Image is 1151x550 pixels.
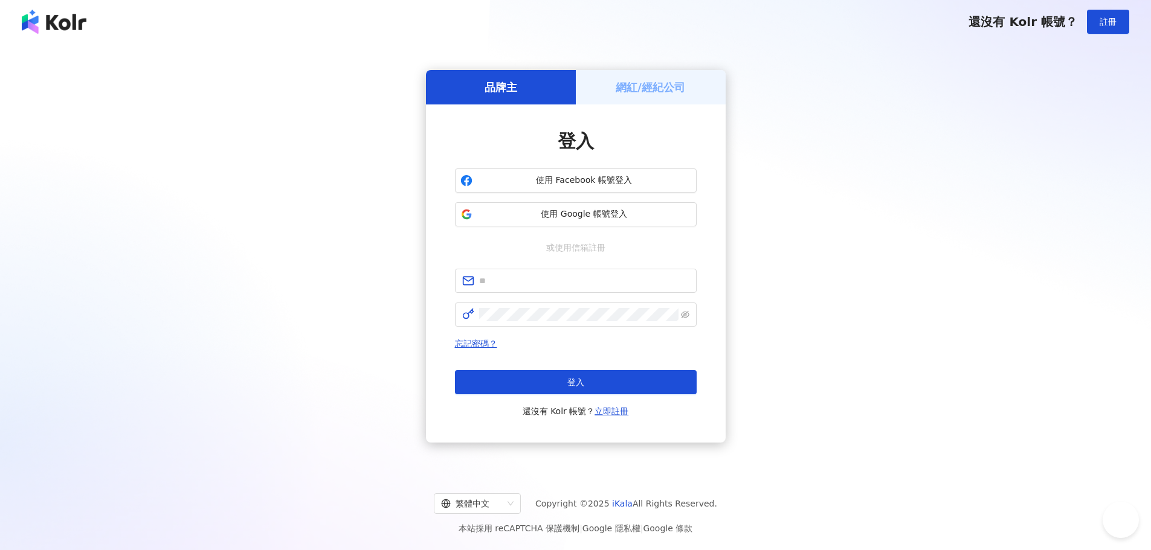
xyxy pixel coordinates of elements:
[579,523,582,533] span: |
[558,130,594,152] span: 登入
[455,370,697,394] button: 登入
[567,377,584,387] span: 登入
[1100,17,1117,27] span: 註冊
[477,208,691,220] span: 使用 Google 帳號登入
[459,521,692,536] span: 本站採用 reCAPTCHA 保護機制
[1087,10,1129,34] button: 註冊
[640,523,643,533] span: |
[538,241,614,254] span: 或使用信箱註冊
[22,10,86,34] img: logo
[969,14,1077,29] span: 還沒有 Kolr 帳號？
[1103,502,1139,538] iframe: Help Scout Beacon - Open
[477,174,691,187] span: 使用 Facebook 帳號登入
[535,496,717,511] span: Copyright © 2025 All Rights Reserved.
[455,339,497,348] a: 忘記密碼？
[582,523,640,533] a: Google 隱私權
[455,168,697,193] button: 使用 Facebook 帳號登入
[616,80,685,95] h5: 網紅/經紀公司
[455,202,697,226] button: 使用 Google 帳號登入
[643,523,692,533] a: Google 條款
[681,310,689,319] span: eye-invisible
[595,406,628,416] a: 立即註冊
[523,404,629,418] span: 還沒有 Kolr 帳號？
[612,499,633,508] a: iKala
[485,80,517,95] h5: 品牌主
[441,494,503,513] div: 繁體中文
